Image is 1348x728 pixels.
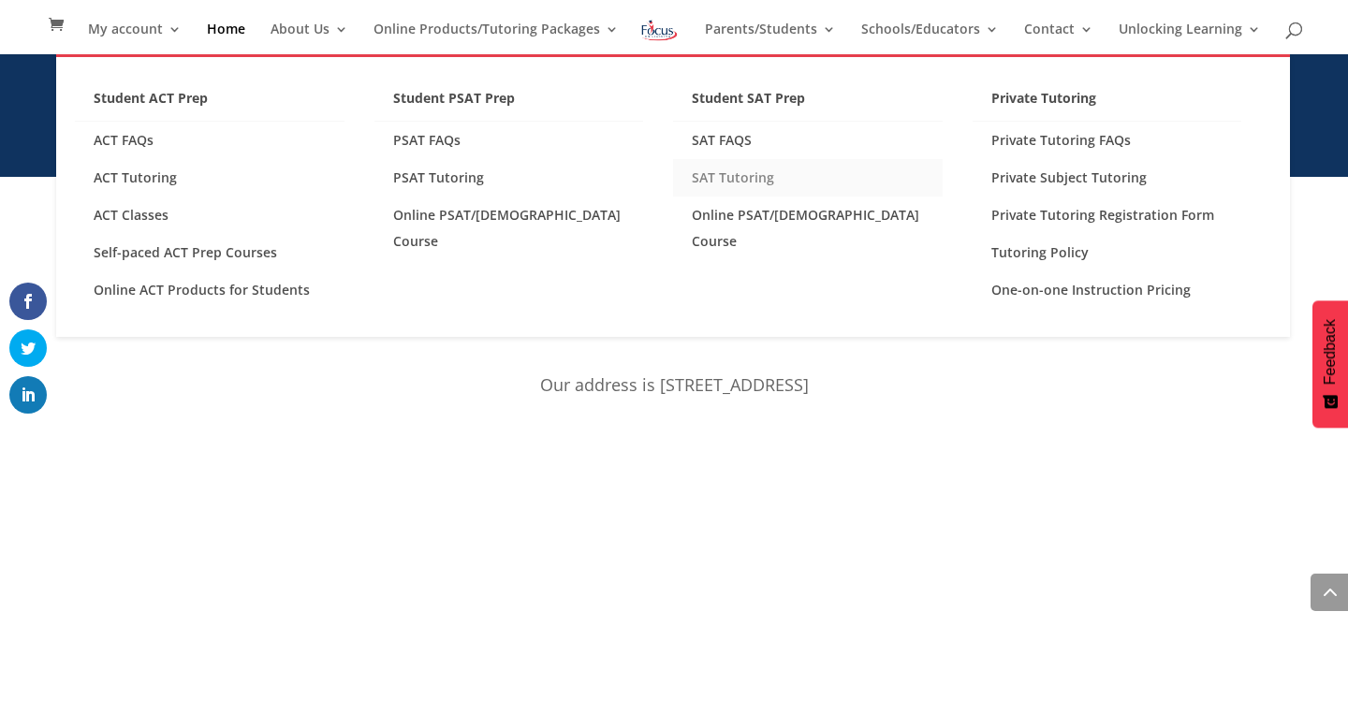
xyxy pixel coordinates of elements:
[673,197,943,260] a: Online PSAT/[DEMOGRAPHIC_DATA] Course
[75,85,344,122] a: Student ACT Prep
[75,271,344,309] a: Online ACT Products for Students
[374,122,644,159] a: PSAT FAQs
[271,22,348,54] a: About Us
[75,234,344,271] a: Self-paced ACT Prep Courses
[973,271,1242,309] a: One-on-one Instruction Pricing
[374,22,619,54] a: Online Products/Tutoring Packages
[973,197,1242,234] a: Private Tutoring Registration Form
[1312,300,1348,428] button: Feedback - Show survey
[1322,319,1339,385] span: Feedback
[705,22,836,54] a: Parents/Students
[374,197,644,260] a: Online PSAT/[DEMOGRAPHIC_DATA] Course
[861,22,999,54] a: Schools/Educators
[207,22,245,54] a: Home
[673,122,943,159] a: SAT FAQS
[374,159,644,197] a: PSAT Tutoring
[639,17,679,44] img: Focus on Learning
[973,122,1242,159] a: Private Tutoring FAQs
[973,234,1242,271] a: Tutoring Policy
[75,159,344,197] a: ACT Tutoring
[75,197,344,234] a: ACT Classes
[973,85,1242,122] a: Private Tutoring
[1119,22,1261,54] a: Unlocking Learning
[973,159,1242,197] a: Private Subject Tutoring
[88,22,182,54] a: My account
[673,85,943,122] a: Student SAT Prep
[75,122,344,159] a: ACT FAQs
[673,159,943,197] a: SAT Tutoring
[557,319,812,342] a: Click to follow us on Facebook
[168,371,1179,400] p: Our address is [STREET_ADDRESS]
[374,85,644,122] a: Student PSAT Prep
[1024,22,1093,54] a: Contact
